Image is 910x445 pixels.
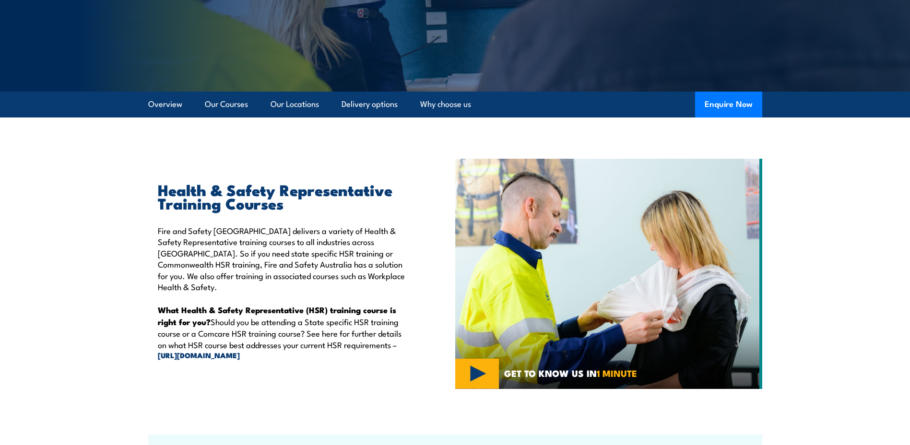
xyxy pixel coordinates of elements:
a: Overview [148,92,182,117]
a: Our Locations [271,92,319,117]
strong: 1 MINUTE [597,366,637,380]
button: Enquire Now [695,92,762,117]
h2: Health & Safety Representative Training Courses [158,183,411,210]
p: Should you be attending a State specific HSR training course or a Comcare HSR training course? Se... [158,304,411,361]
strong: What Health & Safety Representative (HSR) training course is right for you? [158,304,396,328]
a: Why choose us [420,92,471,117]
img: Fire & Safety Australia deliver Health and Safety Representatives Training Courses – HSR Training [455,159,762,389]
span: GET TO KNOW US IN [504,369,637,377]
a: [URL][DOMAIN_NAME] [158,350,411,361]
a: Our Courses [205,92,248,117]
a: Delivery options [342,92,398,117]
p: Fire and Safety [GEOGRAPHIC_DATA] delivers a variety of Health & Safety Representative training c... [158,225,411,292]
